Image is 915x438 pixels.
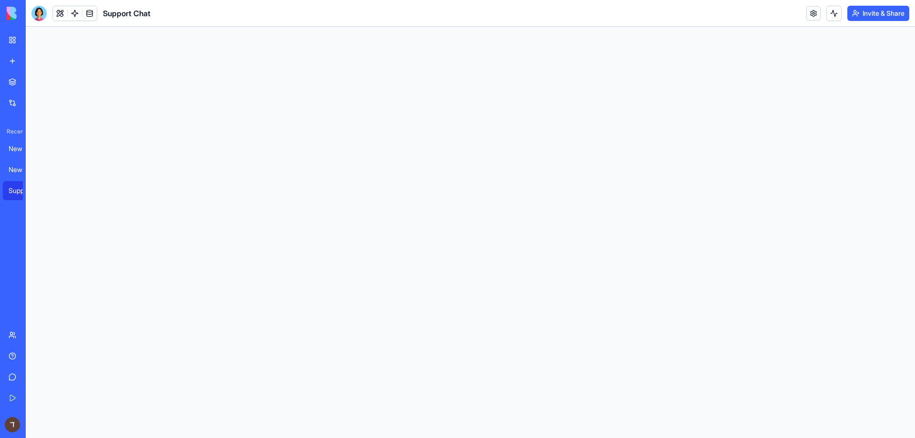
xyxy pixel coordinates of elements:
div: Support Chat [9,186,35,195]
img: logo [7,7,66,20]
span: Support Chat [103,8,151,19]
a: New App [3,160,41,179]
span: Recent [3,128,23,135]
a: New App [3,139,41,158]
div: New App [9,165,35,174]
a: Support Chat [3,181,41,200]
button: Invite & Share [847,6,909,21]
div: New App [9,144,35,153]
img: ACg8ocK6-HCFhYZYZXS4j9vxc9fvCo-snIC4PGomg_KXjjGNFaHNxw=s96-c [5,417,20,432]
